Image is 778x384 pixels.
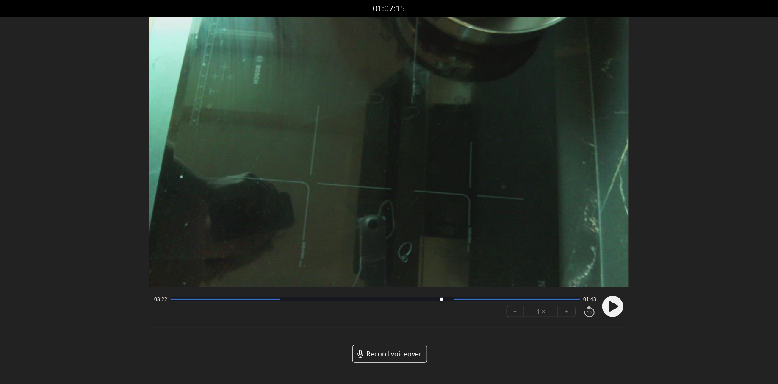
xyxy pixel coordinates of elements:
[584,296,597,303] span: 01:43
[373,3,405,15] a: 01:07:15
[524,306,558,317] div: 1 ×
[558,306,575,317] button: +
[507,306,524,317] button: −
[154,296,167,303] span: 03:22
[352,345,427,363] a: Record voiceover
[366,349,422,359] span: Record voiceover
